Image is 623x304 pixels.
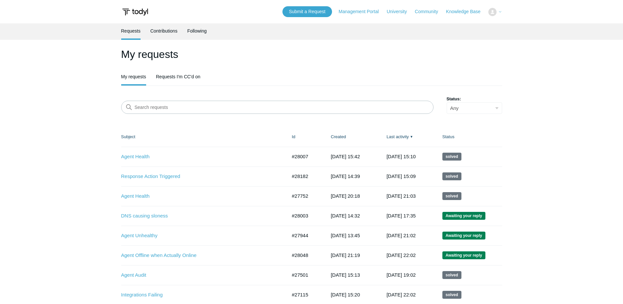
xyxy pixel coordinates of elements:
[331,213,360,218] time: 2025-09-09T14:32:52+00:00
[442,212,485,220] span: We are waiting for you to respond
[285,127,324,147] th: Id
[187,23,207,38] a: Following
[121,23,141,38] a: Requests
[156,69,200,84] a: Requests I'm CC'd on
[387,134,409,139] a: Last activity▼
[121,232,277,240] a: Agent Unhealthy
[410,134,413,139] span: ▼
[121,252,277,259] a: Agent Offline when Actually Online
[387,292,416,297] time: 2025-09-03T22:02:15+00:00
[387,154,416,159] time: 2025-09-17T15:10:22+00:00
[442,291,461,299] span: This request has been solved
[121,212,277,220] a: DNS causing sloness
[331,252,360,258] time: 2025-09-10T21:19:53+00:00
[121,127,285,147] th: Subject
[285,226,324,245] td: #27944
[331,173,360,179] time: 2025-09-17T14:39:26+00:00
[442,153,461,161] span: This request has been solved
[121,6,149,18] img: Todyl Support Center Help Center home page
[442,232,485,240] span: We are waiting for you to respond
[447,96,502,102] label: Status:
[285,166,324,186] td: #28182
[339,8,385,15] a: Management Portal
[121,46,502,62] h1: My requests
[121,291,277,299] a: Integrations Failing
[150,23,178,38] a: Contributions
[121,173,277,180] a: Response Action Triggered
[331,193,360,199] time: 2025-08-28T20:18:37+00:00
[285,265,324,285] td: #27501
[436,127,502,147] th: Status
[331,272,360,278] time: 2025-08-18T15:13:31+00:00
[442,251,485,259] span: We are waiting for you to respond
[121,101,434,114] input: Search requests
[121,69,146,84] a: My requests
[285,186,324,206] td: #27752
[387,193,416,199] time: 2025-09-16T21:03:10+00:00
[331,292,360,297] time: 2025-08-07T15:20:47+00:00
[331,154,360,159] time: 2025-09-09T15:42:22+00:00
[285,245,324,265] td: #28048
[331,134,346,139] a: Created
[387,252,416,258] time: 2025-09-14T22:02:10+00:00
[387,173,416,179] time: 2025-09-17T15:09:52+00:00
[387,272,416,278] time: 2025-09-10T19:02:51+00:00
[282,6,332,17] a: Submit a Request
[331,233,360,238] time: 2025-09-05T13:45:44+00:00
[285,147,324,166] td: #28007
[442,271,461,279] span: This request has been solved
[121,271,277,279] a: Agent Audit
[446,8,487,15] a: Knowledge Base
[442,192,461,200] span: This request has been solved
[387,233,416,238] time: 2025-09-15T21:02:59+00:00
[387,8,413,15] a: University
[387,213,416,218] time: 2025-09-16T17:35:14+00:00
[121,192,277,200] a: Agent Health
[121,153,277,161] a: Agent Health
[415,8,445,15] a: Community
[285,206,324,226] td: #28003
[442,172,461,180] span: This request has been solved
